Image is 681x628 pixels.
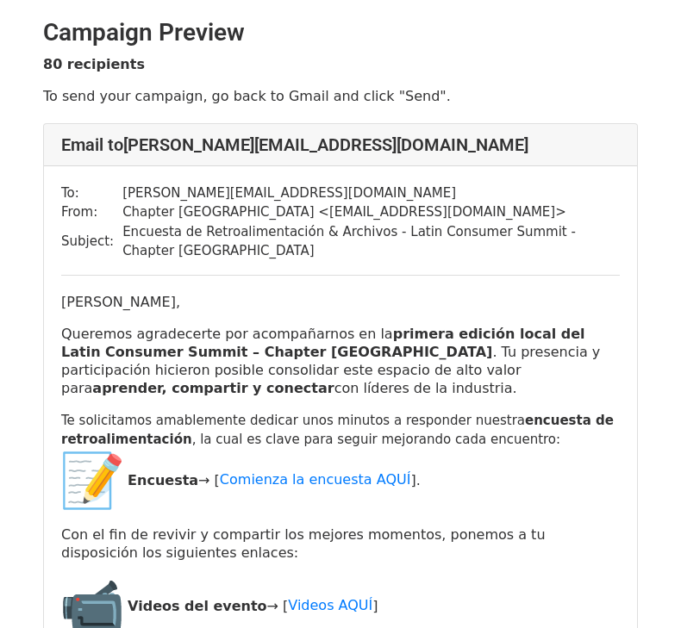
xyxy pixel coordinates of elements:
strong: 80 recipients [43,56,145,72]
a: Videos AQUÍ [288,597,372,613]
td: From: [61,202,122,222]
p: Con el fin de revivir y compartir los mejores momentos, ponemos a tu disposición los siguientes e... [61,525,620,562]
p: To send your campaign, go back to Gmail and click "Send". [43,87,638,105]
td: Encuesta de Retroalimentación & Archivos - Latin Consumer Summit - Chapter [GEOGRAPHIC_DATA] [122,222,620,261]
td: To: [61,183,122,203]
h4: Email to [PERSON_NAME][EMAIL_ADDRESS][DOMAIN_NAME] [61,134,620,155]
strong: primera edición local del Latin Consumer Summit – Chapter [GEOGRAPHIC_DATA] [61,326,585,360]
strong: Encuesta [128,471,198,488]
p: → [ ]. [61,450,620,512]
strong: aprender, compartir y conectar [92,380,334,396]
td: [PERSON_NAME][EMAIL_ADDRESS][DOMAIN_NAME] [122,183,620,203]
p: Queremos agradecerte por acompañarnos en la . Tu presencia y participación hicieron posible conso... [61,325,620,397]
td: Chapter [GEOGRAPHIC_DATA] < [EMAIL_ADDRESS][DOMAIN_NAME] > [122,202,620,222]
p: [PERSON_NAME], [61,293,620,311]
img: 📝 [61,450,123,512]
h2: Campaign Preview [43,18,638,47]
a: Comienza la encuesta AQUÍ [220,471,411,488]
strong: Videos del evento [128,597,267,613]
td: Subject: [61,222,122,261]
strong: encuesta de retroalimentación [61,413,614,448]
